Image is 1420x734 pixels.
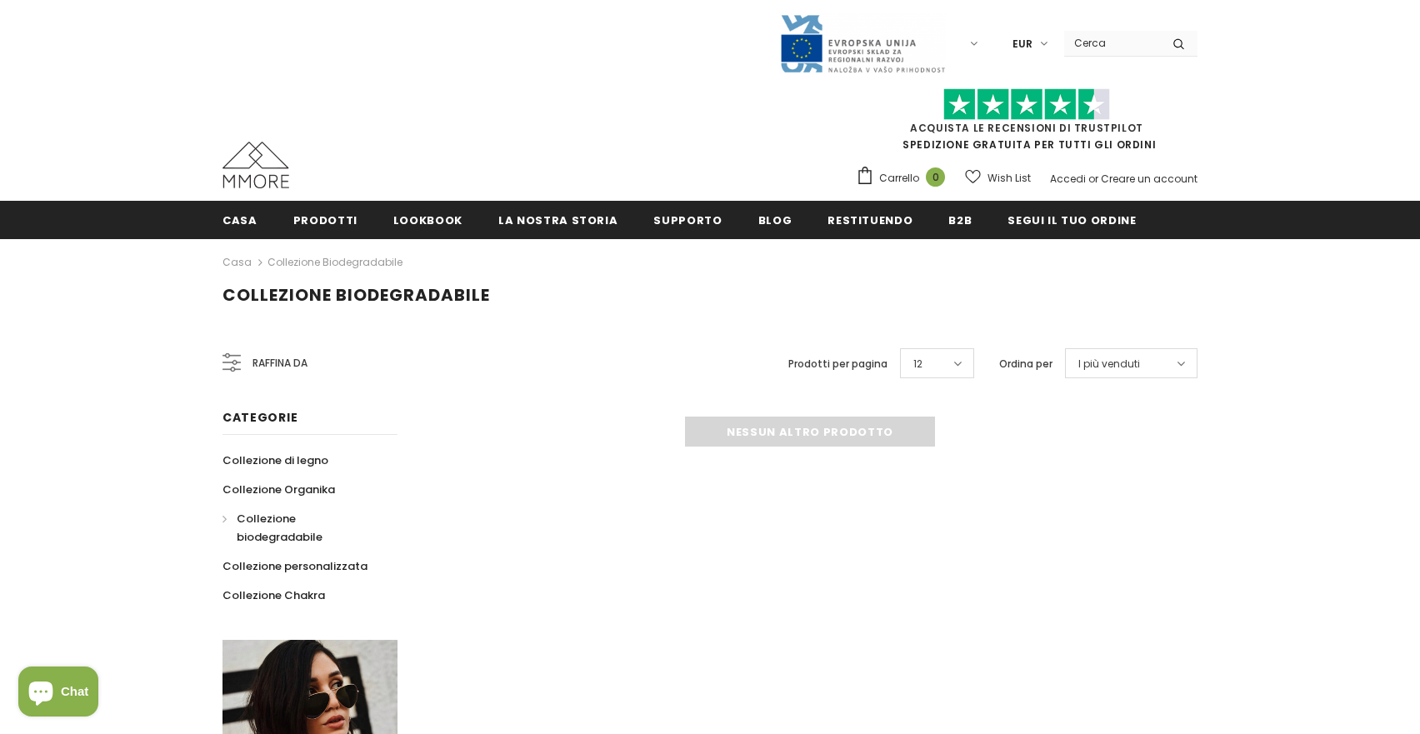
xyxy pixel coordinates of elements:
a: Collezione biodegradabile [222,504,379,552]
span: or [1088,172,1098,186]
span: Restituendo [827,212,912,228]
a: Wish List [965,163,1031,192]
a: La nostra storia [498,201,617,238]
span: Wish List [987,170,1031,187]
a: Collezione di legno [222,446,328,475]
a: Carrello 0 [856,166,953,191]
label: Ordina per [999,356,1052,372]
a: Accedi [1050,172,1086,186]
span: Blog [758,212,792,228]
span: I più venduti [1078,356,1140,372]
a: Javni Razpis [779,36,946,50]
span: La nostra storia [498,212,617,228]
span: SPEDIZIONE GRATUITA PER TUTTI GLI ORDINI [856,96,1197,152]
a: Prodotti [293,201,357,238]
span: Collezione di legno [222,452,328,468]
span: B2B [948,212,972,228]
a: Acquista le recensioni di TrustPilot [910,121,1143,135]
span: EUR [1012,36,1032,52]
img: Casi MMORE [222,142,289,188]
span: Lookbook [393,212,462,228]
a: B2B [948,201,972,238]
a: Creare un account [1101,172,1197,186]
a: supporto [653,201,722,238]
inbox-online-store-chat: Shopify online store chat [13,667,103,721]
span: Collezione Organika [222,482,335,497]
input: Search Site [1064,31,1160,55]
a: Restituendo [827,201,912,238]
a: Segui il tuo ordine [1007,201,1136,238]
a: Lookbook [393,201,462,238]
img: Fidati di Pilot Stars [943,88,1110,121]
span: Casa [222,212,257,228]
a: Blog [758,201,792,238]
span: Prodotti [293,212,357,228]
a: Casa [222,252,252,272]
a: Collezione biodegradabile [267,255,402,269]
a: Collezione Organika [222,475,335,504]
a: Casa [222,201,257,238]
span: 0 [926,167,945,187]
label: Prodotti per pagina [788,356,887,372]
span: 12 [913,356,922,372]
span: supporto [653,212,722,228]
span: Categorie [222,409,297,426]
span: Collezione Chakra [222,587,325,603]
span: Collezione biodegradabile [237,511,322,545]
a: Collezione Chakra [222,581,325,610]
span: Collezione personalizzata [222,558,367,574]
a: Collezione personalizzata [222,552,367,581]
span: Segui il tuo ordine [1007,212,1136,228]
span: Raffina da [252,354,307,372]
img: Javni Razpis [779,13,946,74]
span: Carrello [879,170,919,187]
span: Collezione biodegradabile [222,283,490,307]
